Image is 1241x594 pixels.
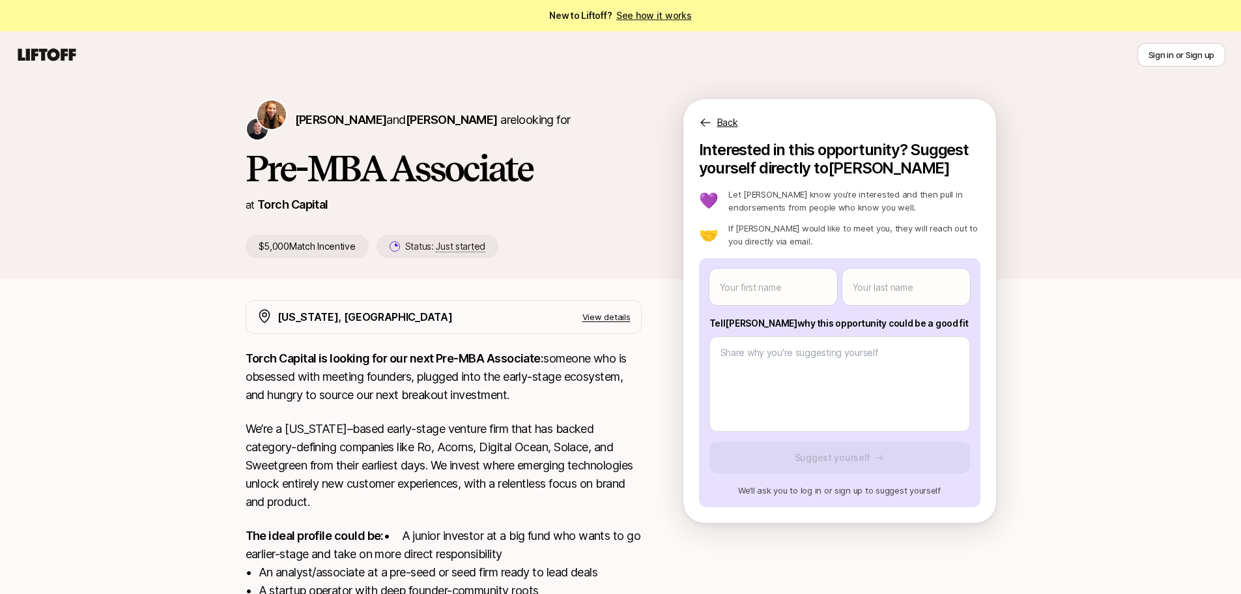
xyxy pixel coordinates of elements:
[246,351,544,365] strong: Torch Capital is looking for our next Pre-MBA Associate:
[699,193,719,209] p: 💜
[699,227,719,243] p: 🤝
[246,349,642,404] p: someone who is obsessed with meeting founders, plugged into the early-stage ecosystem, and hungry...
[582,310,631,323] p: View details
[616,10,692,21] a: See how it works
[278,308,453,325] p: [US_STATE], [GEOGRAPHIC_DATA]
[386,113,497,126] span: and
[728,188,980,214] p: Let [PERSON_NAME] know you’re interested and then pull in endorsements from people who know you w...
[405,239,485,254] p: Status:
[257,198,328,211] a: Torch Capital
[246,529,384,542] strong: The ideal profile could be:
[295,111,571,129] p: are looking for
[709,316,970,331] p: Tell [PERSON_NAME] why this opportunity could be a good fit
[246,235,369,258] p: $5,000 Match Incentive
[246,196,255,213] p: at
[406,113,498,126] span: [PERSON_NAME]
[699,141,980,177] p: Interested in this opportunity? Suggest yourself directly to [PERSON_NAME]
[728,222,980,248] p: If [PERSON_NAME] would like to meet you, they will reach out to you directly via email.
[436,241,485,252] span: Just started
[1137,43,1225,67] button: Sign in or Sign up
[709,484,970,497] p: We’ll ask you to log in or sign up to suggest yourself
[247,119,268,140] img: Christopher Harper
[246,420,642,511] p: We’re a [US_STATE]–based early-stage venture firm that has backed category-defining companies lik...
[717,115,738,130] p: Back
[246,149,642,188] h1: Pre-MBA Associate
[257,100,286,129] img: Katie Reiner
[295,113,387,126] span: [PERSON_NAME]
[549,8,691,23] span: New to Liftoff?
